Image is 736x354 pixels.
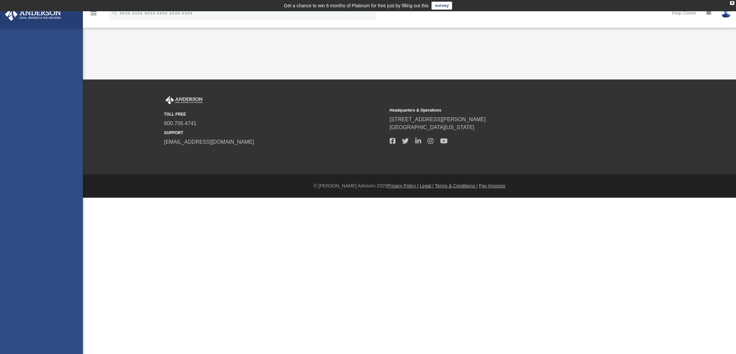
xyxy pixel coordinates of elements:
[90,13,98,17] a: menu
[479,183,505,188] a: Pay Invoices
[164,139,254,145] a: [EMAIL_ADDRESS][DOMAIN_NAME]
[3,8,63,21] img: Anderson Advisors Platinum Portal
[164,111,385,117] small: TOLL FREE
[387,183,419,188] a: Privacy Policy |
[164,130,385,136] small: SUPPORT
[284,2,429,10] div: Get a chance to win 6 months of Platinum for free just by filling out this
[432,2,452,10] a: survey
[90,9,98,17] i: menu
[730,1,734,5] div: close
[164,121,197,126] a: 800.706.4741
[83,182,736,189] div: © [PERSON_NAME] Advisors 2025
[420,183,434,188] a: Legal |
[721,8,731,18] img: User Pic
[390,117,486,122] a: [STREET_ADDRESS][PERSON_NAME]
[111,9,118,16] i: search
[164,96,204,105] img: Anderson Advisors Platinum Portal
[435,183,478,188] a: Terms & Conditions |
[390,125,475,130] a: [GEOGRAPHIC_DATA][US_STATE]
[390,107,611,113] small: Headquarters & Operations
